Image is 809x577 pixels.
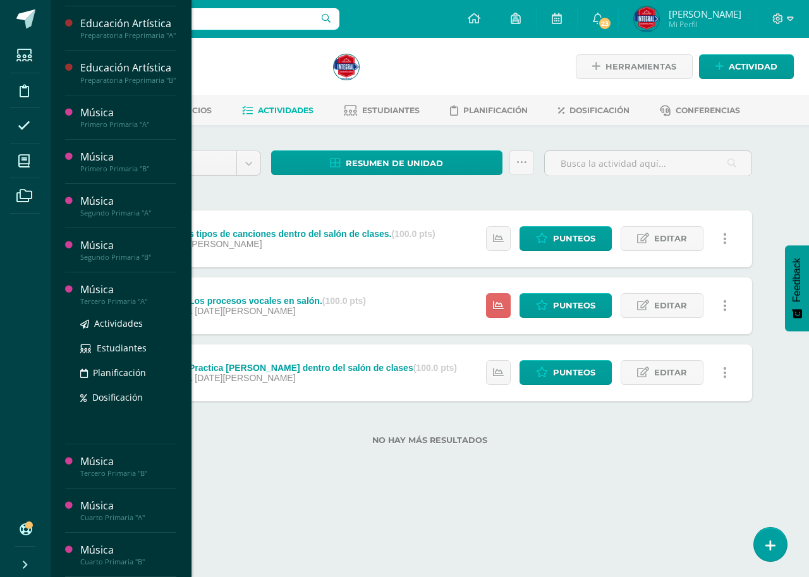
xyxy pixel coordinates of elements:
[97,342,147,354] span: Estudiantes
[553,227,595,250] span: Punteos
[322,296,366,306] strong: (100.0 pts)
[654,227,687,250] span: Editar
[669,8,741,20] span: [PERSON_NAME]
[80,150,176,173] a: MúsicaPrimero Primaria "B"
[80,557,176,566] div: Cuarto Primaria "B"
[80,341,176,355] a: Estudiantes
[334,54,359,80] img: 72ef202106059d2cf8782804515493ae.png
[80,454,176,478] a: MúsicaTercero Primaria "B"
[80,16,176,40] a: Educación ArtísticaPreparatoria Preprimaria "A"
[92,391,143,403] span: Dosificación
[80,164,176,173] div: Primero Primaria "B"
[791,258,803,302] span: Feedback
[80,120,176,129] div: Primero Primaria "A"
[520,293,612,318] a: Punteos
[80,365,176,380] a: Planificación
[520,360,612,385] a: Punteos
[676,106,740,115] span: Conferencias
[80,150,176,164] div: Música
[391,229,435,239] strong: (100.0 pts)
[80,253,176,262] div: Segundo Primaria "B"
[242,100,313,121] a: Actividades
[558,100,630,121] a: Dosificación
[94,317,143,329] span: Actividades
[634,6,659,32] img: 72ef202106059d2cf8782804515493ae.png
[80,513,176,522] div: Cuarto Primaria "A"
[699,54,794,79] a: Actividad
[99,52,319,70] h1: Música
[545,151,751,176] input: Busca la actividad aquí...
[569,106,630,115] span: Dosificación
[576,54,693,79] a: Herramientas
[553,361,595,384] span: Punteos
[107,435,752,445] label: No hay más resultados
[654,361,687,384] span: Editar
[80,390,176,404] a: Dosificación
[362,106,420,115] span: Estudiantes
[80,282,176,306] a: MúsicaTercero Primaria "A"
[80,106,176,129] a: MúsicaPrimero Primaria "A"
[80,61,176,84] a: Educación ArtísticaPreparatoria Preprimaria "B"
[80,454,176,469] div: Música
[80,499,176,522] a: MúsicaCuarto Primaria "A"
[80,238,176,253] div: Música
[80,209,176,217] div: Segundo Primaria "A"
[80,31,176,40] div: Preparatoria Preprimaria "A"
[80,106,176,120] div: Música
[80,543,176,557] div: Música
[195,306,295,316] span: [DATE][PERSON_NAME]
[195,373,295,383] span: [DATE][PERSON_NAME]
[520,226,612,251] a: Punteos
[80,543,176,566] a: MúsicaCuarto Primaria "B"
[80,61,176,75] div: Educación Artística
[785,245,809,331] button: Feedback - Mostrar encuesta
[598,16,612,30] span: 23
[271,150,502,175] a: Resumen de unidad
[80,194,176,209] div: Música
[80,194,176,217] a: MúsicaSegundo Primaria "A"
[80,469,176,478] div: Tercero Primaria "B"
[59,8,339,30] input: Busca un usuario...
[660,100,740,121] a: Conferencias
[80,297,176,306] div: Tercero Primaria "A"
[605,55,676,78] span: Herramientas
[729,55,777,78] span: Actividad
[99,70,319,82] div: Sexto Primaria 'B'
[123,296,366,306] div: Actividad No. 2 Los procesos vocales en salón.
[450,100,528,121] a: Planificación
[80,282,176,297] div: Música
[413,363,457,373] strong: (100.0 pts)
[123,363,457,373] div: Actividad No. 1 Practica [PERSON_NAME] dentro del salón de clases
[80,238,176,262] a: MúsicaSegundo Primaria "B"
[463,106,528,115] span: Planificación
[654,294,687,317] span: Editar
[123,229,435,239] div: Parcial No. 1 Los tipos de canciones dentro del salón de clases.
[80,76,176,85] div: Preparatoria Preprimaria "B"
[346,152,443,175] span: Resumen de unidad
[344,100,420,121] a: Estudiantes
[258,106,313,115] span: Actividades
[553,294,595,317] span: Punteos
[80,16,176,31] div: Educación Artística
[93,367,146,379] span: Planificación
[80,499,176,513] div: Música
[80,316,176,331] a: Actividades
[161,239,262,249] span: [DATE][PERSON_NAME]
[669,19,741,30] span: Mi Perfil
